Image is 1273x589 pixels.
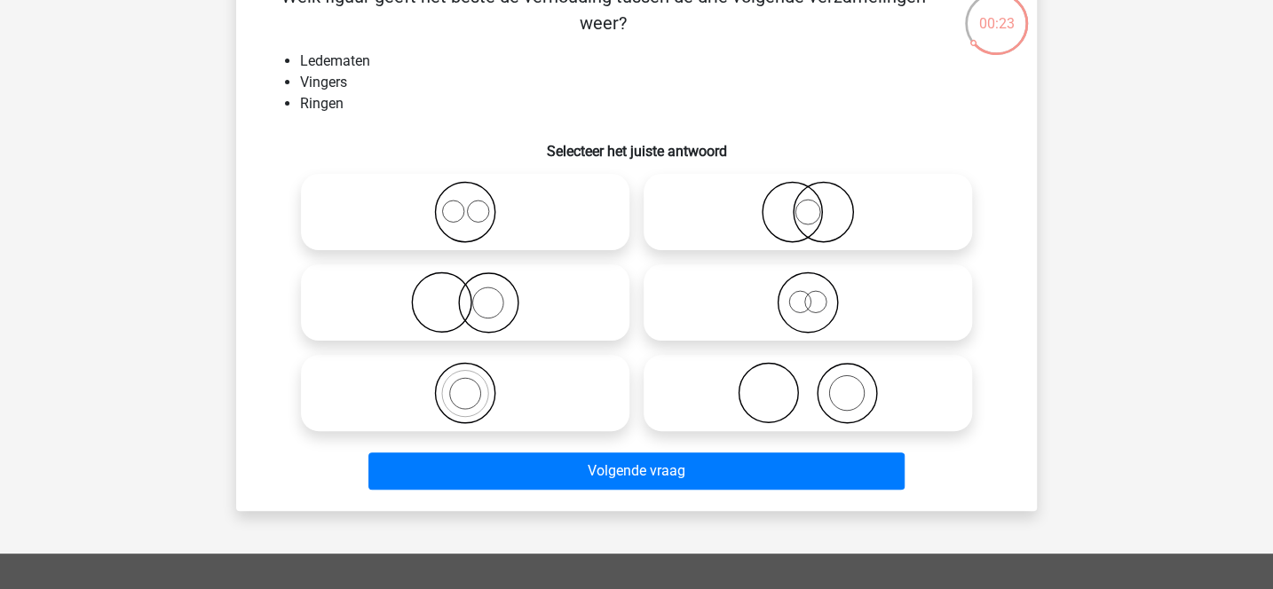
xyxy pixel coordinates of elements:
h6: Selecteer het juiste antwoord [265,129,1008,160]
li: Ledematen [300,51,1008,72]
button: Volgende vraag [368,452,905,490]
li: Vingers [300,72,1008,93]
li: Ringen [300,93,1008,114]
